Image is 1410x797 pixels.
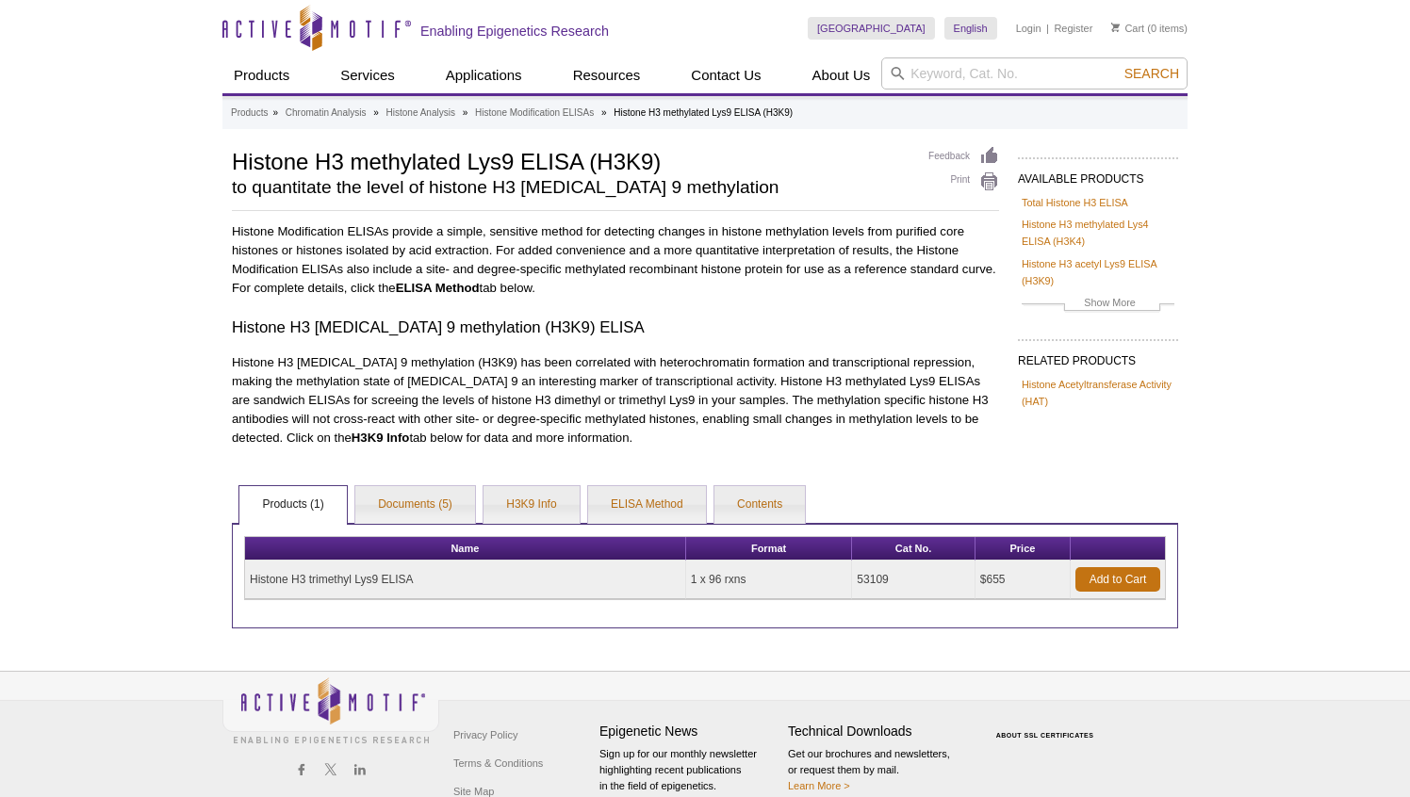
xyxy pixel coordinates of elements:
th: Cat No. [852,537,975,561]
li: » [373,107,379,118]
h2: Enabling Epigenetics Research [420,23,609,40]
a: H3K9 Info [484,486,579,524]
button: Search [1119,65,1185,82]
a: Contact Us [680,57,772,93]
td: Histone H3 trimethyl Lys9 ELISA [245,561,686,599]
a: Products [231,105,268,122]
a: Cart [1111,22,1144,35]
li: » [601,107,607,118]
a: Contents [714,486,805,524]
td: 1 x 96 rxns [686,561,853,599]
a: Services [329,57,406,93]
td: $655 [976,561,1071,599]
li: » [272,107,278,118]
li: | [1046,17,1049,40]
a: Histone Analysis [386,105,455,122]
a: Privacy Policy [449,721,522,749]
p: Histone H3 [MEDICAL_DATA] 9 methylation (H3K9) has been correlated with heterochromatin formation... [232,353,999,447]
li: Histone H3 methylated Lys9 ELISA (H3K9) [614,107,793,118]
a: About Us [801,57,882,93]
a: Histone H3 methylated Lys4 ELISA (H3K4) [1022,216,1174,250]
a: Chromatin Analysis [286,105,367,122]
h2: RELATED PRODUCTS [1018,339,1178,373]
h4: Epigenetic News [599,724,779,740]
h4: Technical Downloads [788,724,967,740]
a: Print [928,171,999,192]
a: Histone Acetyltransferase Activity (HAT) [1022,376,1174,410]
a: English [944,17,997,40]
a: Histone H3 acetyl Lys9 ELISA (H3K9) [1022,255,1174,289]
a: Register [1054,22,1092,35]
li: » [463,107,468,118]
a: Learn More > [788,780,850,791]
a: Feedback [928,146,999,167]
h2: AVAILABLE PRODUCTS [1018,157,1178,191]
img: Active Motif, [222,672,439,748]
h2: to quantitate the level of histone H3 [MEDICAL_DATA] 9 methylation [232,179,910,196]
a: Login [1016,22,1041,35]
a: Products [222,57,301,93]
h1: Histone H3 methylated Lys9 ELISA (H3K9) [232,146,910,174]
h3: Histone H3 [MEDICAL_DATA] 9 methylation (H3K9) ELISA [232,317,999,339]
p: Histone Modification ELISAs provide a simple, sensitive method for detecting changes in histone m... [232,222,999,298]
img: Your Cart [1111,23,1120,32]
a: Show More [1022,294,1174,316]
a: Histone Modification ELISAs [475,105,594,122]
th: Format [686,537,853,561]
strong: H3K9 Info [352,431,410,445]
a: Products (1) [239,486,346,524]
li: (0 items) [1111,17,1188,40]
a: Applications [434,57,533,93]
td: 53109 [852,561,975,599]
th: Price [976,537,1071,561]
span: Search [1124,66,1179,81]
a: ABOUT SSL CERTIFICATES [996,732,1094,739]
a: Total Histone H3 ELISA [1022,194,1128,211]
a: Resources [562,57,652,93]
a: ELISA Method [588,486,706,524]
input: Keyword, Cat. No. [881,57,1188,89]
p: Get our brochures and newsletters, or request them by mail. [788,746,967,794]
a: Add to Cart [1075,567,1160,592]
strong: ELISA Method [396,281,480,295]
a: Documents (5) [355,486,475,524]
th: Name [245,537,686,561]
a: [GEOGRAPHIC_DATA] [808,17,935,40]
a: Terms & Conditions [449,749,548,777]
table: Click to Verify - This site chose Symantec SSL for secure e-commerce and confidential communicati... [976,705,1118,746]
